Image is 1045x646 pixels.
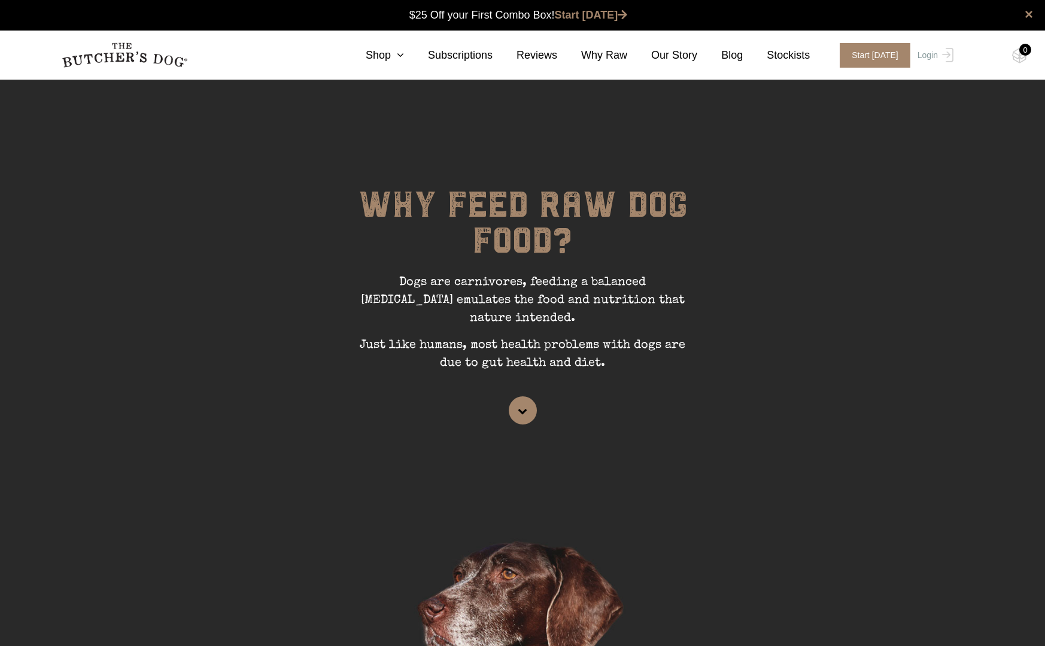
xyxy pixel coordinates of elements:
[1012,48,1027,63] img: TBD_Cart-Empty.png
[840,43,910,68] span: Start [DATE]
[1019,44,1031,56] div: 0
[343,187,702,274] h1: WHY FEED RAW DOG FOOD?
[555,9,628,21] a: Start [DATE]
[627,47,697,63] a: Our Story
[342,47,404,63] a: Shop
[828,43,915,68] a: Start [DATE]
[557,47,627,63] a: Why Raw
[493,47,557,63] a: Reviews
[1025,7,1033,22] a: close
[697,47,743,63] a: Blog
[404,47,493,63] a: Subscriptions
[743,47,810,63] a: Stockists
[343,274,702,336] p: Dogs are carnivores, feeding a balanced [MEDICAL_DATA] emulates the food and nutrition that natur...
[915,43,953,68] a: Login
[343,336,702,381] p: Just like humans, most health problems with dogs are due to gut health and diet.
